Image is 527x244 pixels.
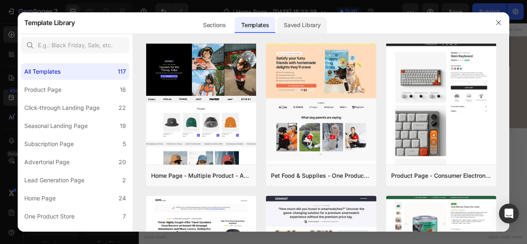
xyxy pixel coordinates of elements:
div: Open Intercom Messenger [499,204,519,223]
div: Home Page - Multiple Product - Apparel - Style 4 [151,171,252,181]
span: inspired by CRO experts [154,174,211,182]
div: Subscription Page [24,139,74,149]
div: Product Page - Consumer Electronics - Keyboard [391,171,492,181]
input: E.g.: Black Friday, Sale, etc. [21,37,129,53]
div: 3 [122,230,126,239]
div: 20 [119,157,126,167]
div: 24 [119,193,126,203]
div: All Templates [24,67,61,77]
div: Templates [235,17,275,33]
div: 7 [123,211,126,221]
div: Lead Generation Page [24,175,84,185]
span: then drag & drop elements [277,174,338,182]
div: Saved Library [277,17,327,33]
div: Sections [196,17,232,33]
h2: Template Library [24,12,75,33]
div: Product Page [24,85,61,95]
div: 5 [123,139,126,149]
div: Click-through Landing Page [24,103,100,113]
div: One Product Store [24,211,75,221]
div: Choose templates [159,164,208,173]
div: Add blank section [283,164,333,173]
div: 16 [120,85,126,95]
div: Home Page [24,193,56,203]
div: 19 [120,121,126,131]
span: Add section [228,146,267,154]
div: Advertorial Page [24,157,70,167]
div: Pet Food & Supplies - One Product Store [271,171,371,181]
div: Generate layout [223,164,266,173]
div: Seasonal Landing Page [24,121,88,131]
div: 22 [119,103,126,113]
div: 2 [122,175,126,185]
div: 117 [118,67,126,77]
div: About Page [24,230,56,239]
span: from URL or image [222,174,266,182]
